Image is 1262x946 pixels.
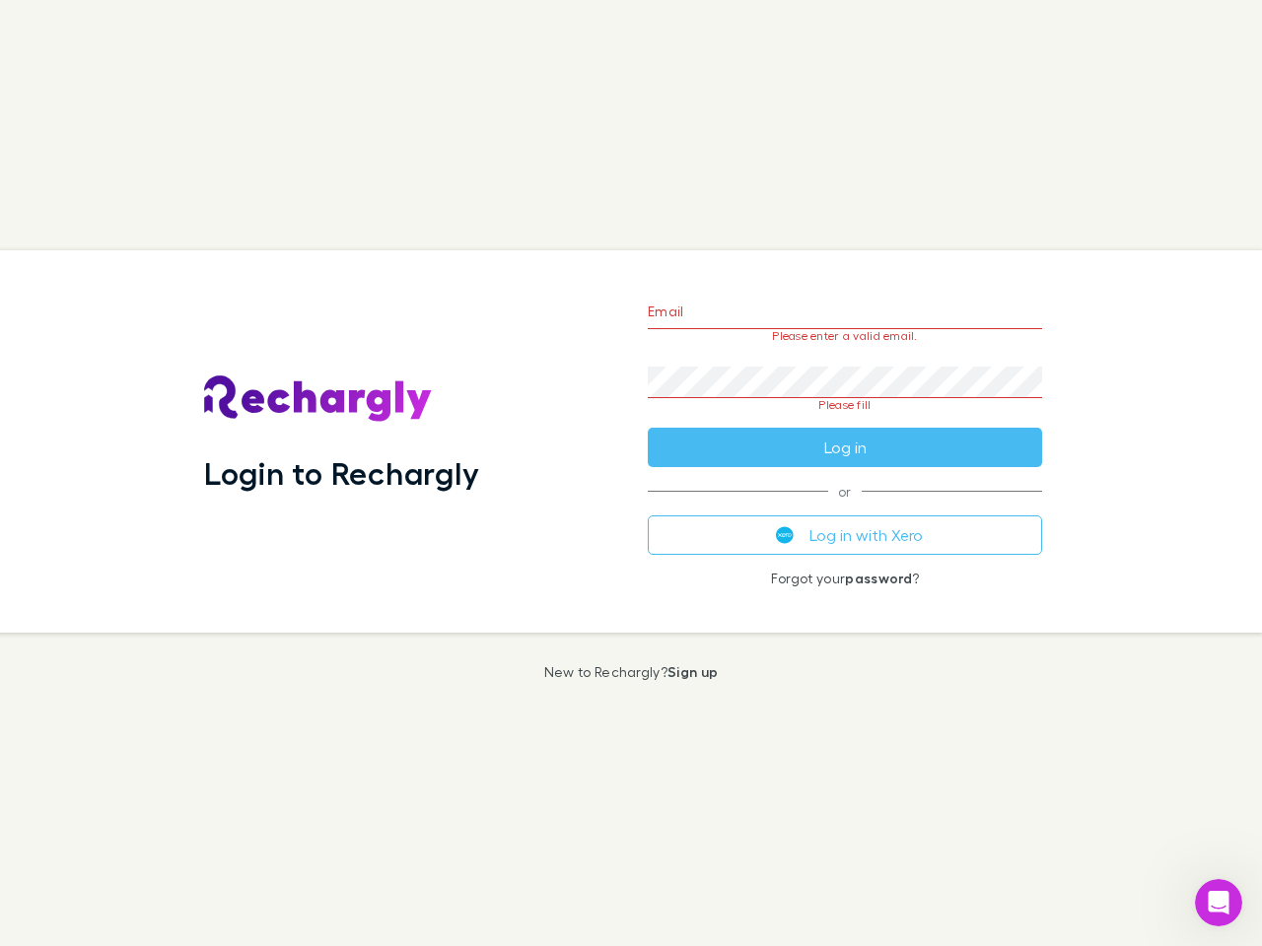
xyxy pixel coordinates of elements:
[648,428,1042,467] button: Log in
[667,663,718,680] a: Sign up
[204,454,479,492] h1: Login to Rechargly
[845,570,912,586] a: password
[648,398,1042,412] p: Please fill
[204,375,433,423] img: Rechargly's Logo
[544,664,719,680] p: New to Rechargly?
[648,329,1042,343] p: Please enter a valid email.
[648,515,1042,555] button: Log in with Xero
[648,571,1042,586] p: Forgot your ?
[776,526,794,544] img: Xero's logo
[1195,879,1242,926] iframe: Intercom live chat
[648,491,1042,492] span: or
